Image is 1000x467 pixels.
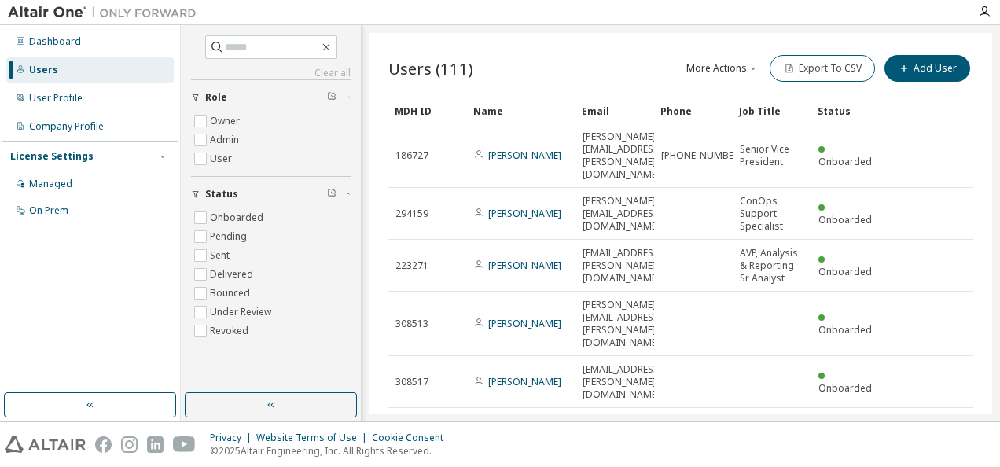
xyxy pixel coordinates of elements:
[191,177,351,211] button: Status
[205,91,227,104] span: Role
[740,195,804,233] span: ConOps Support Specialist
[395,376,428,388] span: 308517
[29,92,83,105] div: User Profile
[818,381,872,395] span: Onboarded
[95,436,112,453] img: facebook.svg
[661,149,742,162] span: [PHONE_NUMBER]
[210,265,256,284] label: Delivered
[395,259,428,272] span: 223271
[173,436,196,453] img: youtube.svg
[147,436,164,453] img: linkedin.svg
[395,318,428,330] span: 308513
[388,57,473,79] span: Users (111)
[818,155,872,168] span: Onboarded
[10,150,94,163] div: License Settings
[210,444,453,458] p: © 2025 Altair Engineering, Inc. All Rights Reserved.
[740,247,804,285] span: AVP, Analysis & Reporting Sr Analyst
[121,436,138,453] img: instagram.svg
[583,195,662,233] span: [PERSON_NAME][EMAIL_ADDRESS][DOMAIN_NAME]
[29,204,68,217] div: On Prem
[29,120,104,133] div: Company Profile
[739,98,805,123] div: Job Title
[210,284,253,303] label: Bounced
[210,432,256,444] div: Privacy
[372,432,453,444] div: Cookie Consent
[191,80,351,115] button: Role
[685,55,760,82] button: More Actions
[256,432,372,444] div: Website Terms of Use
[210,246,233,265] label: Sent
[583,247,662,285] span: [EMAIL_ADDRESS][PERSON_NAME][DOMAIN_NAME]
[488,317,561,330] a: [PERSON_NAME]
[8,5,204,20] img: Altair One
[205,188,238,200] span: Status
[327,91,336,104] span: Clear filter
[395,208,428,220] span: 294159
[488,259,561,272] a: [PERSON_NAME]
[327,188,336,200] span: Clear filter
[818,213,872,226] span: Onboarded
[660,98,726,123] div: Phone
[473,98,569,123] div: Name
[395,98,461,123] div: MDH ID
[818,98,884,123] div: Status
[818,265,872,278] span: Onboarded
[29,178,72,190] div: Managed
[488,375,561,388] a: [PERSON_NAME]
[29,64,58,76] div: Users
[583,363,662,401] span: [EMAIL_ADDRESS][PERSON_NAME][DOMAIN_NAME]
[583,299,662,349] span: [PERSON_NAME][EMAIL_ADDRESS][PERSON_NAME][DOMAIN_NAME]
[582,98,648,123] div: Email
[210,208,267,227] label: Onboarded
[5,436,86,453] img: altair_logo.svg
[770,55,875,82] button: Export To CSV
[191,67,351,79] a: Clear all
[488,149,561,162] a: [PERSON_NAME]
[29,35,81,48] div: Dashboard
[210,149,235,168] label: User
[210,227,250,246] label: Pending
[210,112,243,131] label: Owner
[884,55,970,82] button: Add User
[740,143,804,168] span: Senior Vice President
[210,322,252,340] label: Revoked
[210,303,274,322] label: Under Review
[210,131,242,149] label: Admin
[583,131,662,181] span: [PERSON_NAME][EMAIL_ADDRESS][PERSON_NAME][DOMAIN_NAME]
[488,207,561,220] a: [PERSON_NAME]
[818,323,872,336] span: Onboarded
[395,149,428,162] span: 186727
